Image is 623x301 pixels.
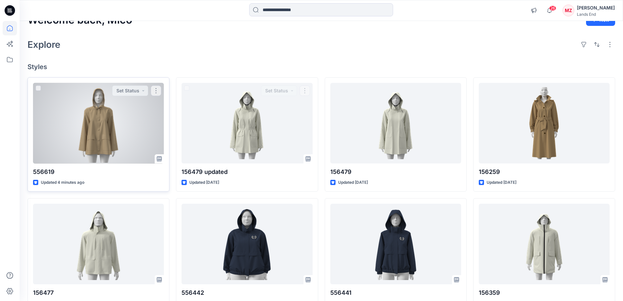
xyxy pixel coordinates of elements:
p: Updated 4 minutes ago [41,179,84,186]
span: 26 [549,6,556,11]
a: 156477 [33,204,164,285]
p: 556441 [330,288,461,297]
h4: Styles [27,63,615,71]
p: 556442 [182,288,312,297]
p: Updated [DATE] [338,179,368,186]
a: 556442 [182,204,312,285]
div: Lands End [577,12,615,17]
p: Updated [DATE] [189,179,219,186]
a: 156259 [479,83,610,164]
p: 156259 [479,167,610,177]
p: Updated [DATE] [487,179,516,186]
a: 156479 updated [182,83,312,164]
a: 156479 [330,83,461,164]
p: 156479 [330,167,461,177]
a: 156359 [479,204,610,285]
p: 156477 [33,288,164,297]
h2: Explore [27,39,61,50]
a: 556619 [33,83,164,164]
div: MZ [562,5,574,16]
p: 156479 updated [182,167,312,177]
div: [PERSON_NAME] [577,4,615,12]
a: 556441 [330,204,461,285]
p: 156359 [479,288,610,297]
p: 556619 [33,167,164,177]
